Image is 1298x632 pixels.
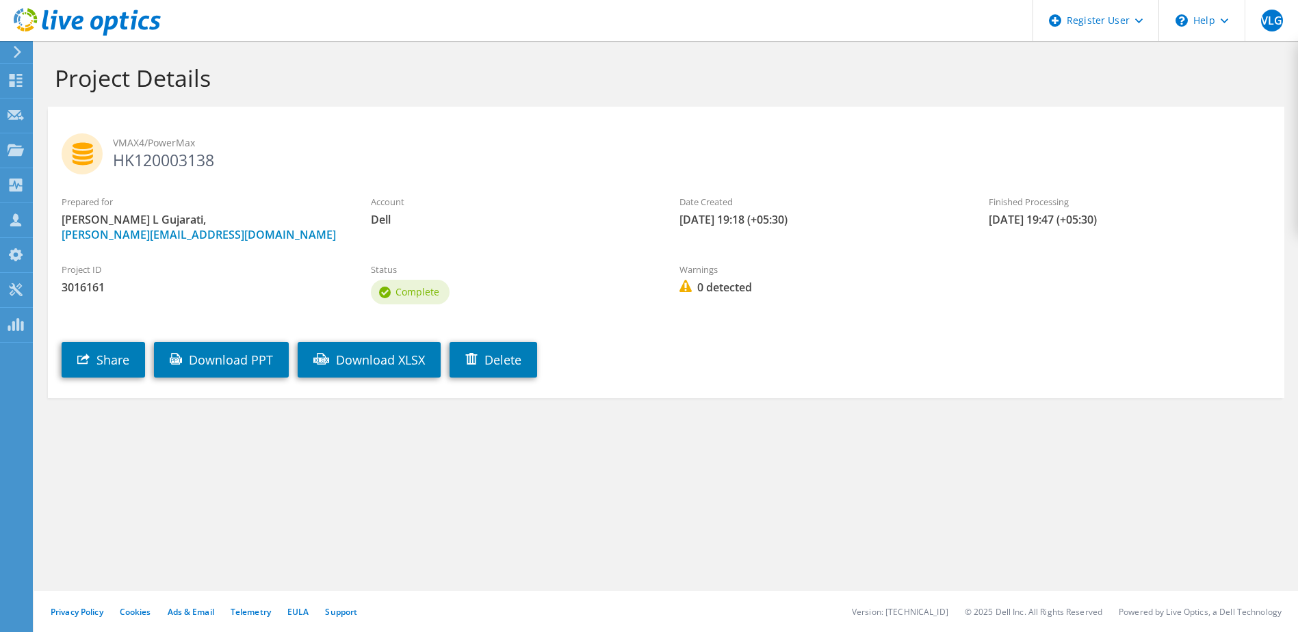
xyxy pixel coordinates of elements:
h1: Project Details [55,64,1271,92]
label: Project ID [62,263,343,276]
svg: \n [1176,14,1188,27]
li: Version: [TECHNICAL_ID] [852,606,948,618]
a: Share [62,342,145,378]
label: Prepared for [62,195,343,209]
span: VLG [1261,10,1283,31]
span: [DATE] 19:47 (+05:30) [989,212,1271,227]
li: © 2025 Dell Inc. All Rights Reserved [965,606,1102,618]
label: Warnings [679,263,961,276]
label: Date Created [679,195,961,209]
span: 3016161 [62,280,343,295]
span: Dell [371,212,653,227]
a: Download XLSX [298,342,441,378]
a: Download PPT [154,342,289,378]
a: Telemetry [231,606,271,618]
span: [DATE] 19:18 (+05:30) [679,212,961,227]
a: Delete [450,342,537,378]
a: Support [325,606,357,618]
span: VMAX4/PowerMax [113,135,1271,150]
span: [PERSON_NAME] L Gujarati, [62,212,343,242]
li: Powered by Live Optics, a Dell Technology [1119,606,1282,618]
a: EULA [287,606,309,618]
a: Cookies [120,606,151,618]
h2: HK120003138 [62,133,1271,168]
a: Ads & Email [168,606,214,618]
label: Account [371,195,653,209]
label: Finished Processing [989,195,1271,209]
a: Privacy Policy [51,606,103,618]
span: 0 detected [679,280,961,295]
label: Status [371,263,653,276]
a: [PERSON_NAME][EMAIL_ADDRESS][DOMAIN_NAME] [62,227,336,242]
span: Complete [395,285,439,298]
